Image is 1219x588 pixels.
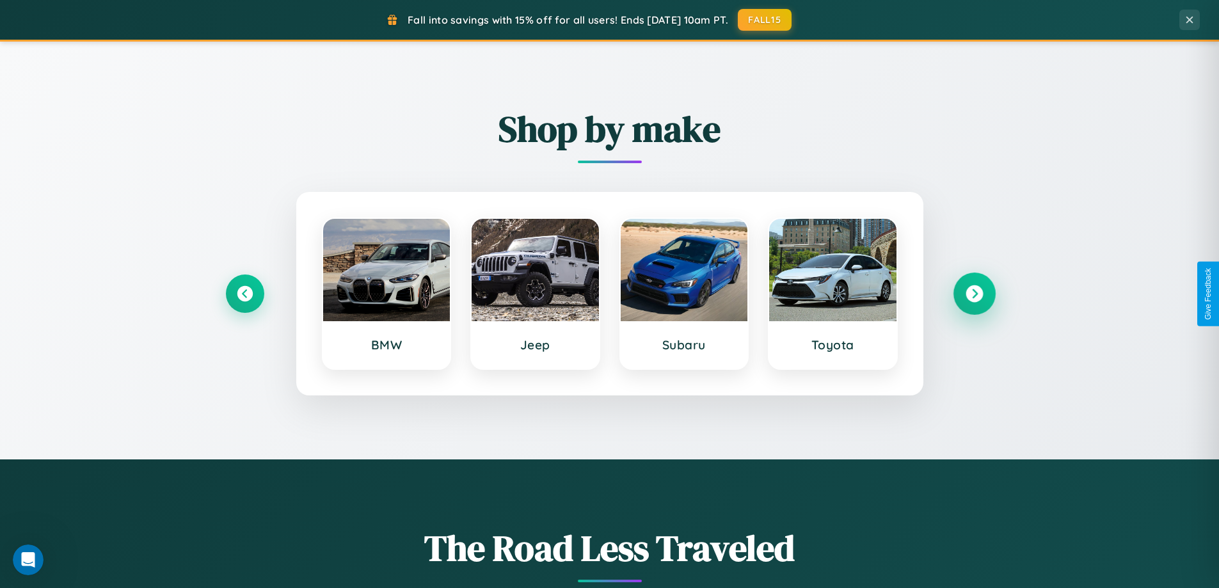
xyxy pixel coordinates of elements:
h2: Shop by make [226,104,994,154]
button: FALL15 [738,9,792,31]
h3: Toyota [782,337,884,353]
h1: The Road Less Traveled [226,523,994,573]
h3: BMW [336,337,438,353]
iframe: Intercom live chat [13,544,44,575]
span: Fall into savings with 15% off for all users! Ends [DATE] 10am PT. [408,13,728,26]
div: Give Feedback [1204,268,1213,320]
h3: Jeep [484,337,586,353]
h3: Subaru [633,337,735,353]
